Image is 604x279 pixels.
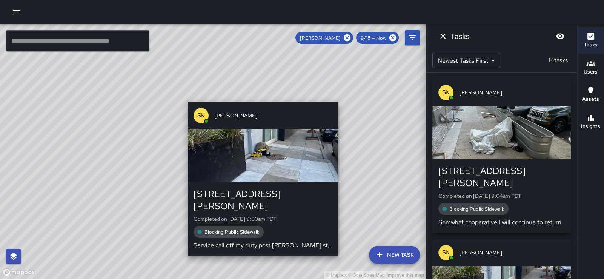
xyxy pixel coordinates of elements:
[295,35,345,41] span: [PERSON_NAME]
[438,165,565,189] div: [STREET_ADDRESS][PERSON_NAME]
[584,68,598,76] h6: Users
[188,102,338,256] button: SK[PERSON_NAME][STREET_ADDRESS][PERSON_NAME]Completed on [DATE] 9:00am PDTBlocking Public Sidewal...
[197,111,205,120] p: SK
[577,27,604,54] button: Tasks
[553,29,568,44] button: Blur
[194,188,332,212] div: [STREET_ADDRESS][PERSON_NAME]
[582,95,599,103] h6: Assets
[577,82,604,109] button: Assets
[369,246,420,264] button: New Task
[405,30,420,45] button: Filters
[445,206,509,212] span: Blocking Public Sidewalk
[577,54,604,82] button: Users
[438,192,565,200] p: Completed on [DATE] 9:04am PDT
[438,218,565,227] p: Somwhat cooperative I will continue to return
[356,35,391,41] span: 9/18 — Now
[215,112,332,119] span: [PERSON_NAME]
[442,88,450,97] p: SK
[356,32,399,44] div: 9/18 — Now
[450,30,469,42] h6: Tasks
[442,248,450,257] p: SK
[200,229,264,235] span: Blocking Public Sidewalk
[460,249,565,256] span: [PERSON_NAME]
[194,215,332,223] p: Completed on [DATE] 9:00am PDT
[194,241,332,250] p: Service call off my duty post [PERSON_NAME] st open air drug use cooperative and moving S [PERSON...
[577,109,604,136] button: Insights
[581,122,600,131] h6: Insights
[435,29,450,44] button: Dismiss
[432,79,571,233] button: SK[PERSON_NAME][STREET_ADDRESS][PERSON_NAME]Completed on [DATE] 9:04am PDTBlocking Public Sidewal...
[460,89,565,96] span: [PERSON_NAME]
[295,32,353,44] div: [PERSON_NAME]
[584,41,598,49] h6: Tasks
[546,56,571,65] p: 14 tasks
[432,53,500,68] div: Newest Tasks First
